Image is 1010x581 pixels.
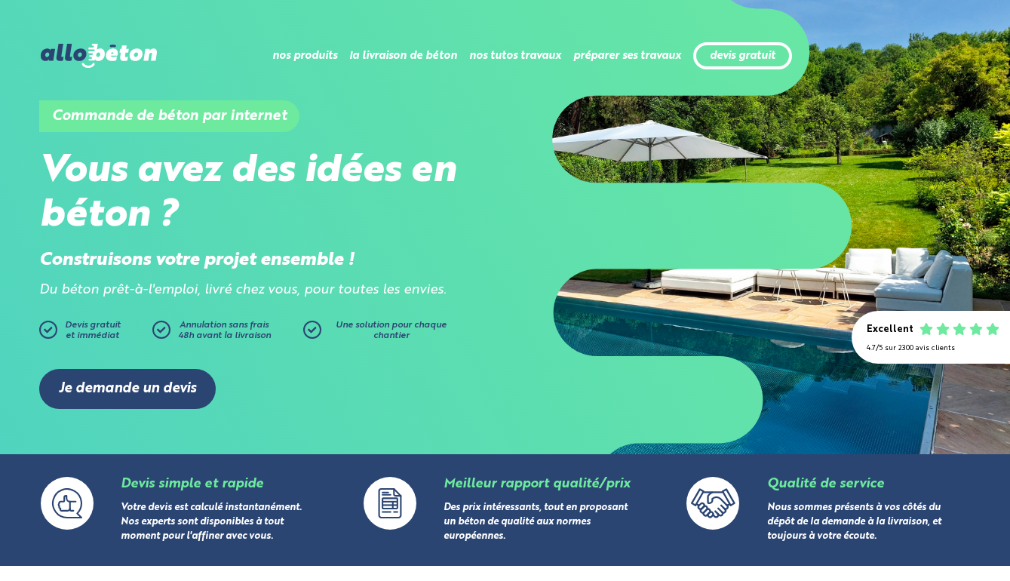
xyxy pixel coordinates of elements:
h1: Commande de béton par internet [39,100,299,132]
a: devis gratuit [710,50,775,63]
a: Des prix intéressants, tout en proposant un béton de qualité aux normes européennes. [444,503,628,541]
li: la livraison de béton [349,38,457,74]
span: Annulation sans frais 48h avant la livraison [178,321,271,340]
i: Du béton prêt-à-l'emploi, livré chez vous, pour toutes les envies. [39,284,447,297]
span: Devis gratuit et immédiat [65,321,121,340]
strong: Construisons votre projet ensemble ! [39,251,355,269]
li: nos produits [272,38,337,74]
div: 4.7/5 sur 2300 avis clients [867,344,995,352]
a: Je demande un devis [39,369,216,409]
a: Annulation sans frais48h avant la livraison [152,321,303,346]
span: Une solution pour chaque chantier [336,321,447,340]
h2: Vous avez des idées en béton ? [39,149,505,238]
a: Meilleur rapport qualité/prix [444,478,630,490]
li: nos tutos travaux [469,38,561,74]
a: Qualité de service [767,478,884,490]
li: préparer ses travaux [573,38,681,74]
a: Une solution pour chaque chantier [303,321,454,346]
a: Votre devis est calculé instantanément. Nos experts sont disponibles à tout moment pour l'affiner... [121,503,302,541]
div: Excellent [867,324,913,336]
img: allobéton [41,44,157,68]
a: Devis simple et rapide [121,478,263,490]
a: Devis gratuitet immédiat [39,321,145,346]
a: Nous sommes présents à vos côtés du dépôt de la demande à la livraison, et toujours à votre écoute. [767,503,941,541]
